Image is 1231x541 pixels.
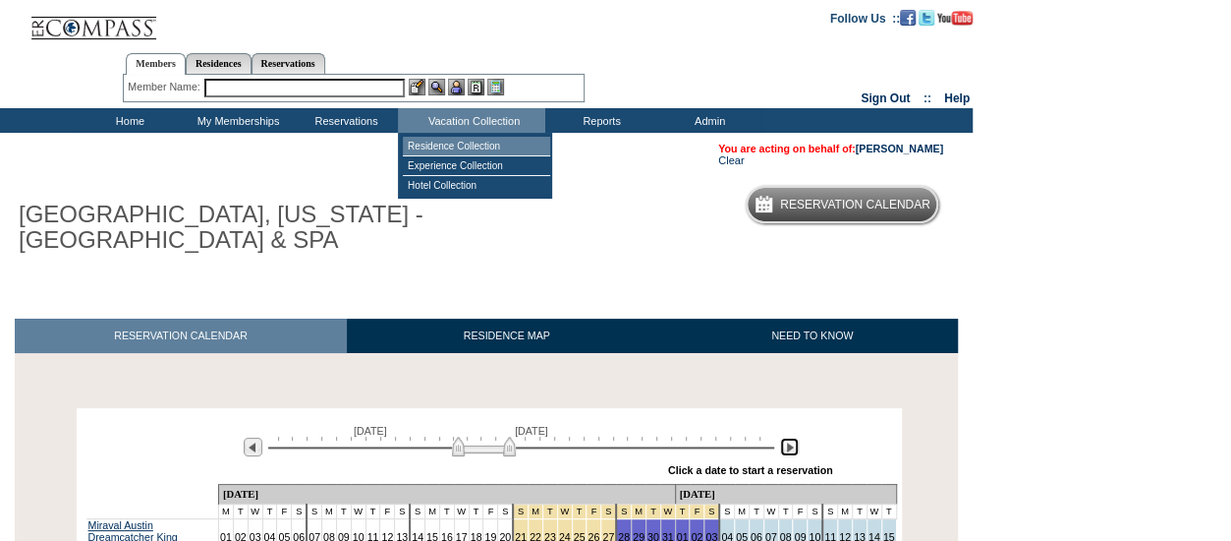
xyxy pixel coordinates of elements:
td: Christmas [587,505,601,519]
img: Impersonate [448,79,465,95]
td: F [380,505,395,519]
td: T [778,505,793,519]
td: S [808,505,822,519]
td: T [365,505,380,519]
td: W [248,505,262,519]
a: Residences [186,53,252,74]
td: T [469,505,483,519]
td: T [336,505,351,519]
td: Vacation Collection [398,108,545,133]
a: Follow us on Twitter [919,11,934,23]
td: S [395,505,410,519]
td: Christmas [557,505,572,519]
td: T [233,505,248,519]
div: Click a date to start a reservation [668,464,833,476]
img: View [428,79,445,95]
td: T [852,505,867,519]
img: b_edit.gif [409,79,425,95]
td: Home [74,108,182,133]
h5: Reservation Calendar [780,199,930,211]
a: Help [944,91,970,105]
td: Residence Collection [403,137,550,156]
td: M [425,505,440,519]
td: F [277,505,292,519]
span: :: [923,91,931,105]
td: W [351,505,365,519]
img: Next [780,438,799,456]
td: W [867,505,881,519]
td: Christmas [513,505,528,519]
td: M [321,505,336,519]
img: Become our fan on Facebook [900,10,916,26]
div: Member Name: [128,79,203,95]
td: T [881,505,896,519]
span: [DATE] [354,425,387,437]
img: Reservations [468,79,484,95]
a: [PERSON_NAME] [856,143,943,154]
td: M [218,505,233,519]
td: New Year's [632,505,646,519]
td: New Year's [645,505,660,519]
a: RESERVATION CALENDAR [15,319,347,353]
td: Follow Us :: [830,10,900,26]
td: My Memberships [182,108,290,133]
td: S [410,505,424,519]
td: Christmas [542,505,557,519]
a: Become our fan on Facebook [900,11,916,23]
a: Sign Out [861,91,910,105]
td: New Year's [690,505,704,519]
td: New Year's [675,505,690,519]
a: Reservations [252,53,325,74]
img: Follow us on Twitter [919,10,934,26]
a: RESIDENCE MAP [347,319,667,353]
td: S [719,505,734,519]
img: Subscribe to our YouTube Channel [937,11,973,26]
td: Reports [545,108,653,133]
td: T [262,505,277,519]
a: Subscribe to our YouTube Channel [937,11,973,23]
td: Hotel Collection [403,176,550,195]
td: [DATE] [218,485,675,505]
td: M [735,505,750,519]
a: Clear [718,154,744,166]
td: F [483,505,498,519]
img: b_calculator.gif [487,79,504,95]
td: M [838,505,853,519]
td: W [763,505,778,519]
td: Reservations [290,108,398,133]
h1: [GEOGRAPHIC_DATA], [US_STATE] - [GEOGRAPHIC_DATA] & SPA [15,198,455,258]
span: You are acting on behalf of: [718,143,943,154]
td: T [439,505,454,519]
td: S [307,505,321,519]
td: Christmas [529,505,543,519]
span: [DATE] [515,425,548,437]
td: Christmas [601,505,616,519]
td: New Year's [704,505,719,519]
td: Christmas [572,505,587,519]
td: T [749,505,763,519]
td: New Year's [616,505,631,519]
td: S [498,505,513,519]
td: S [292,505,307,519]
td: Experience Collection [403,156,550,176]
td: W [454,505,469,519]
td: [DATE] [675,485,896,505]
td: S [822,505,837,519]
a: Members [126,53,186,75]
td: F [793,505,808,519]
img: Previous [244,438,262,456]
td: Admin [653,108,761,133]
a: NEED TO KNOW [666,319,958,353]
td: New Year's [660,505,675,519]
